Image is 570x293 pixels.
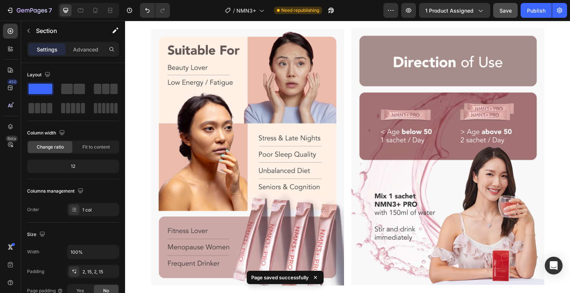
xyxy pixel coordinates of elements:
div: 1 col [82,207,117,213]
div: Size [27,230,47,240]
button: 7 [3,3,55,18]
button: Save [493,3,518,18]
div: Beta [6,136,18,141]
div: Column width [27,128,66,138]
span: NMN3+ [236,7,256,14]
p: Advanced [73,46,98,53]
p: Section [36,26,97,35]
span: Fit to content [82,144,110,150]
div: Padding [27,268,44,275]
button: Publish [521,3,552,18]
p: 7 [49,6,52,15]
span: Need republishing [281,7,319,14]
div: Order [27,206,39,213]
div: Width [27,249,39,255]
div: 12 [29,161,118,172]
div: Undo/Redo [140,3,170,18]
span: 1 product assigned [425,7,474,14]
p: Page saved successfully [251,274,309,281]
div: Layout [27,70,52,80]
input: Auto [68,245,119,259]
div: 2, 15, 2, 15 [82,269,117,275]
span: Save [499,7,512,14]
iframe: Design area [125,21,570,293]
div: Open Intercom Messenger [545,257,563,274]
span: / [233,7,235,14]
p: Settings [37,46,58,53]
div: 450 [7,79,18,85]
button: 1 product assigned [419,3,490,18]
div: Publish [527,7,546,14]
div: Columns management [27,186,85,196]
span: Change ratio [37,144,64,150]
